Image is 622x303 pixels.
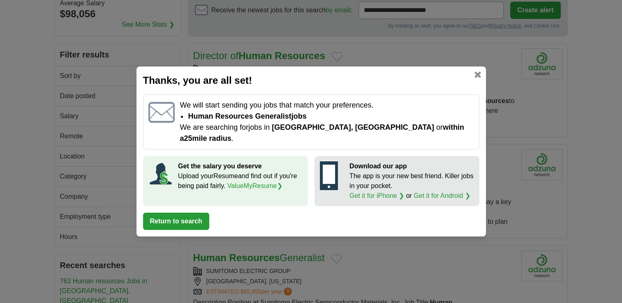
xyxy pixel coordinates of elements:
a: Get it for Android ❯ [414,192,470,199]
p: We are searching for jobs in or . [180,122,474,144]
p: Upload your Resume and find out if you're being paid fairly. [178,171,303,191]
a: ValueMyResume❯ [227,182,282,189]
span: [GEOGRAPHIC_DATA], [GEOGRAPHIC_DATA] [272,123,434,131]
p: Get the salary you deserve [178,161,303,171]
p: We will start sending you jobs that match your preferences. [180,100,474,111]
p: The app is your new best friend. Killer jobs in your pocket. or [349,171,474,201]
h2: Thanks, you are all set! [143,73,479,88]
button: Return to search [143,213,209,230]
a: Get it for iPhone ❯ [349,192,404,199]
p: Download our app [349,161,474,171]
li: Human Resources Generalist jobs [188,111,474,122]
